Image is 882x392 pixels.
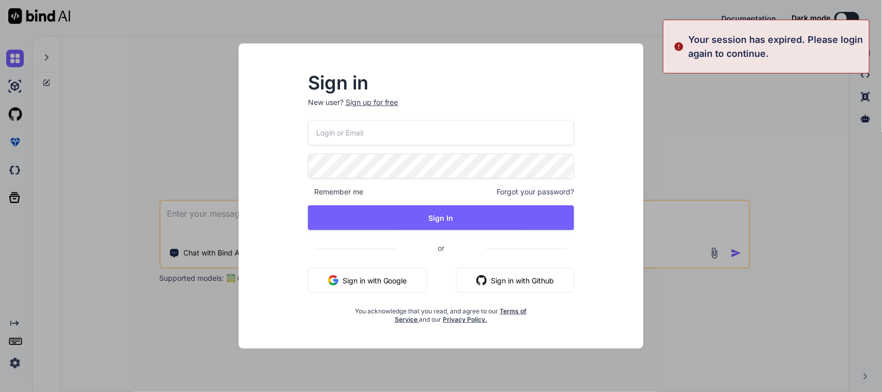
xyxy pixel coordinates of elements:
[395,307,527,323] a: Terms of Service
[346,97,398,108] div: Sign up for free
[443,315,487,323] a: Privacy Policy.
[352,301,530,324] div: You acknowledge that you read, and agree to our and our
[456,268,574,293] button: Sign in with Github
[674,33,684,61] img: alert
[476,275,487,285] img: github
[308,74,575,91] h2: Sign in
[308,120,575,145] input: Login or Email
[396,235,486,261] span: or
[308,187,363,197] span: Remember me
[308,97,575,120] p: New user?
[688,33,863,61] p: Your session has expired. Please login again to continue.
[497,187,574,197] span: Forgot your password?
[308,268,427,293] button: Sign in with Google
[328,275,338,285] img: google
[308,205,575,230] button: Sign In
